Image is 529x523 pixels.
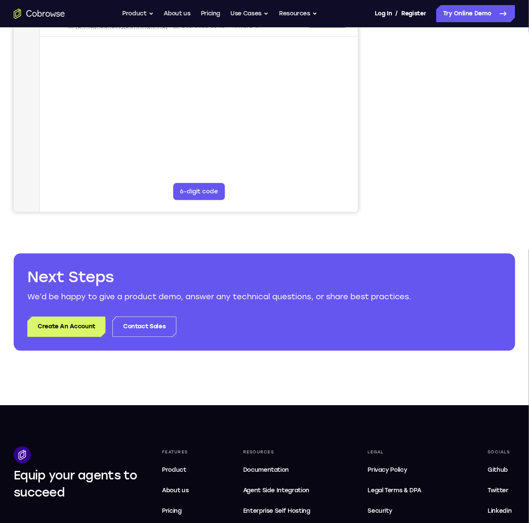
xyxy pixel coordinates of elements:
[243,467,289,474] span: Documentation
[168,64,212,70] span: Cobrowse.io
[48,28,156,37] input: Filter devices...
[364,447,444,459] div: Legal
[53,64,154,70] div: Email
[375,5,392,22] a: Log In
[53,96,154,103] div: Email
[159,482,199,500] a: About us
[368,487,421,494] span: Legal Terms & DPA
[159,462,199,479] a: Product
[26,45,344,78] div: Open device details
[162,508,182,515] span: Pricing
[302,28,323,37] label: User ID
[294,86,334,102] a: Connect
[159,503,199,520] a: Pricing
[170,28,197,37] label: demo_id
[243,486,320,496] span: Agent Side Integration
[27,291,502,303] p: We’d be happy to give a product demo, answer any technical questions, or share best practices.
[201,5,220,22] a: Pricing
[159,257,211,274] button: 6-digit code
[485,447,515,459] div: Socials
[436,5,515,22] a: Try Online Demo
[243,506,320,517] span: Enterprise Self Hosting
[488,487,509,494] span: Twitter
[364,503,444,520] a: Security
[33,5,79,19] h1: Connect
[95,85,118,92] div: Online
[368,467,407,474] span: Privacy Policy
[324,26,338,39] button: Refresh
[117,53,139,59] div: Online
[27,317,106,337] a: Create An Account
[240,462,324,479] a: Documentation
[488,508,512,515] span: Linkedin
[294,53,334,69] a: Connect
[168,96,212,103] span: Cobrowse demo
[230,5,269,22] button: Use Cases
[164,5,191,22] a: About us
[53,85,92,93] div: Trial Website
[118,55,120,57] div: New devices found.
[53,52,114,60] div: Trial Android Device
[240,447,324,459] div: Resources
[122,5,154,22] button: Product
[485,462,515,479] a: Github
[162,467,186,474] span: Product
[217,64,241,70] span: +14 more
[162,487,188,494] span: About us
[485,482,515,500] a: Twitter
[364,482,444,500] a: Legal Terms & DPA
[62,64,154,70] span: android@example.com
[14,9,65,19] a: Go to the home page
[159,96,212,103] div: App
[14,468,137,500] span: Equip your agents to succeed
[96,88,98,90] div: New devices found.
[368,508,392,515] span: Security
[261,28,276,37] label: Email
[279,5,317,22] button: Resources
[27,267,502,288] h2: Next Steps
[240,503,324,520] a: Enterprise Self Hosting
[396,9,398,19] span: /
[217,96,239,103] span: +11 more
[26,78,344,111] div: Open device details
[402,5,426,22] a: Register
[364,462,444,479] a: Privacy Policy
[488,467,508,474] span: Github
[159,447,199,459] div: Features
[62,96,154,103] span: web@example.com
[159,64,212,70] div: App
[485,503,515,520] a: Linkedin
[240,482,324,500] a: Agent Side Integration
[112,317,176,337] a: Contact Sales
